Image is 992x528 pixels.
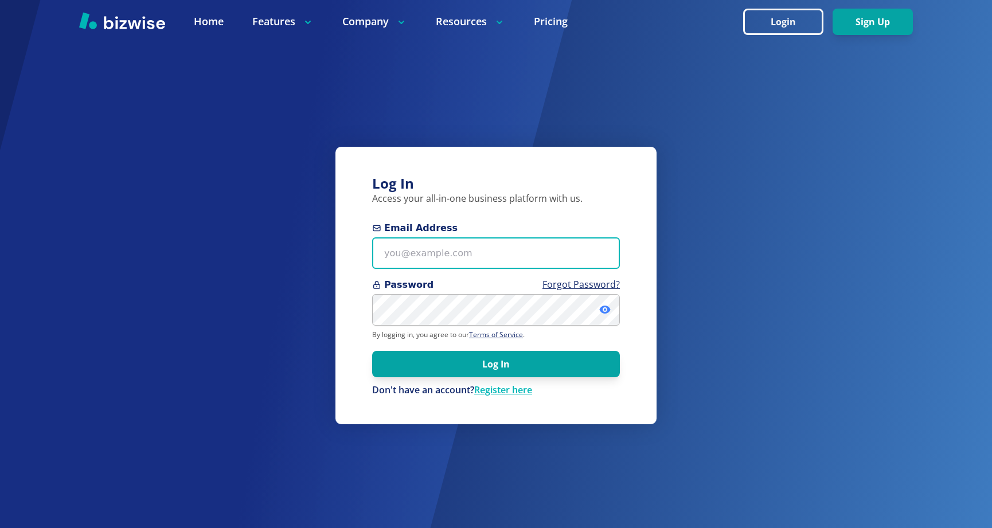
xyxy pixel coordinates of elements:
a: Register here [474,384,532,396]
button: Login [743,9,823,35]
img: Bizwise Logo [79,12,165,29]
a: Sign Up [833,17,913,28]
input: you@example.com [372,237,620,269]
p: Access your all-in-one business platform with us. [372,193,620,205]
div: Don't have an account?Register here [372,384,620,397]
span: Password [372,278,620,292]
p: Company [342,14,407,29]
p: Don't have an account? [372,384,620,397]
a: Pricing [534,14,568,29]
a: Terms of Service [469,330,523,339]
a: Forgot Password? [542,278,620,291]
h3: Log In [372,174,620,193]
p: Features [252,14,314,29]
a: Home [194,14,224,29]
p: Resources [436,14,505,29]
p: By logging in, you agree to our . [372,330,620,339]
button: Log In [372,351,620,377]
a: Login [743,17,833,28]
button: Sign Up [833,9,913,35]
span: Email Address [372,221,620,235]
